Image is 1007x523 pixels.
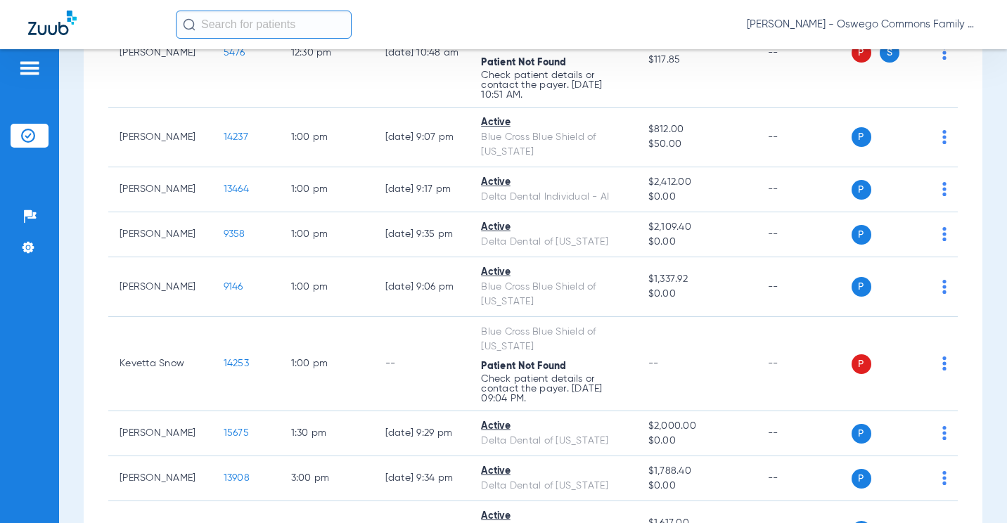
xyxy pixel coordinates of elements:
td: 3:00 PM [280,456,374,501]
p: Check patient details or contact the payer. [DATE] 10:51 AM. [481,70,625,100]
td: 1:00 PM [280,317,374,411]
td: [DATE] 9:29 PM [374,411,470,456]
td: 1:00 PM [280,212,374,257]
td: [DATE] 9:17 PM [374,167,470,212]
img: group-dot-blue.svg [942,426,947,440]
div: Active [481,419,625,434]
span: S [880,43,899,63]
span: P [852,225,871,245]
div: Delta Dental Individual - AI [481,190,625,205]
td: [DATE] 9:06 PM [374,257,470,317]
span: Patient Not Found [481,58,566,67]
td: -- [757,108,852,167]
span: P [852,43,871,63]
span: $2,109.40 [648,220,745,235]
td: [PERSON_NAME] [108,411,212,456]
img: group-dot-blue.svg [942,356,947,370]
img: group-dot-blue.svg [942,46,947,60]
td: 1:00 PM [280,257,374,317]
div: Delta Dental of [US_STATE] [481,479,625,493]
span: 5476 [224,48,245,58]
span: $812.00 [648,122,745,137]
span: 13464 [224,184,249,194]
td: -- [757,257,852,317]
td: [DATE] 9:35 PM [374,212,470,257]
input: Search for patients [176,11,352,39]
img: group-dot-blue.svg [942,471,947,485]
img: group-dot-blue.svg [942,280,947,294]
span: $1,788.40 [648,464,745,479]
img: hamburger-icon [18,60,41,77]
div: Active [481,115,625,130]
div: Blue Cross Blue Shield of [US_STATE] [481,130,625,160]
td: [PERSON_NAME] [108,108,212,167]
span: -- [648,359,659,368]
span: $0.00 [648,479,745,493]
span: 13908 [224,473,250,483]
td: -- [374,317,470,411]
div: Blue Cross Blue Shield of [US_STATE] [481,280,625,309]
div: Active [481,265,625,280]
span: P [852,469,871,489]
span: $50.00 [648,137,745,152]
div: Delta Dental of [US_STATE] [481,235,625,250]
span: $0.00 [648,434,745,448]
td: -- [757,411,852,456]
span: [PERSON_NAME] - Oswego Commons Family Dental [747,18,979,32]
span: $0.00 [648,235,745,250]
span: 14237 [224,132,248,142]
div: Active [481,464,625,479]
img: group-dot-blue.svg [942,182,947,196]
span: $2,000.00 [648,419,745,434]
div: Blue Cross Blue Shield of [US_STATE] [481,325,625,354]
td: -- [757,167,852,212]
div: Delta Dental of [US_STATE] [481,434,625,448]
td: Kevetta Snow [108,317,212,411]
span: P [852,180,871,200]
td: -- [757,317,852,411]
td: [PERSON_NAME] [108,257,212,317]
td: 1:00 PM [280,108,374,167]
td: [PERSON_NAME] [108,167,212,212]
img: Zuub Logo [28,11,77,35]
span: P [852,424,871,444]
span: 15675 [224,428,249,438]
span: $1,337.92 [648,272,745,287]
span: $0.00 [648,287,745,302]
td: 1:30 PM [280,411,374,456]
img: group-dot-blue.svg [942,130,947,144]
span: P [852,127,871,147]
span: 9358 [224,229,245,239]
span: P [852,277,871,297]
div: Active [481,175,625,190]
td: [PERSON_NAME] [108,456,212,501]
span: $2,412.00 [648,175,745,190]
span: $117.85 [648,53,745,67]
span: 9146 [224,282,243,292]
td: 1:00 PM [280,167,374,212]
span: $0.00 [648,190,745,205]
span: P [852,354,871,374]
td: [DATE] 9:07 PM [374,108,470,167]
img: Search Icon [183,18,195,31]
span: 14253 [224,359,249,368]
p: Check patient details or contact the payer. [DATE] 09:04 PM. [481,374,625,403]
td: -- [757,212,852,257]
img: group-dot-blue.svg [942,227,947,241]
td: [DATE] 9:34 PM [374,456,470,501]
td: [PERSON_NAME] [108,212,212,257]
div: Active [481,220,625,235]
td: -- [757,456,852,501]
span: Patient Not Found [481,361,566,371]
